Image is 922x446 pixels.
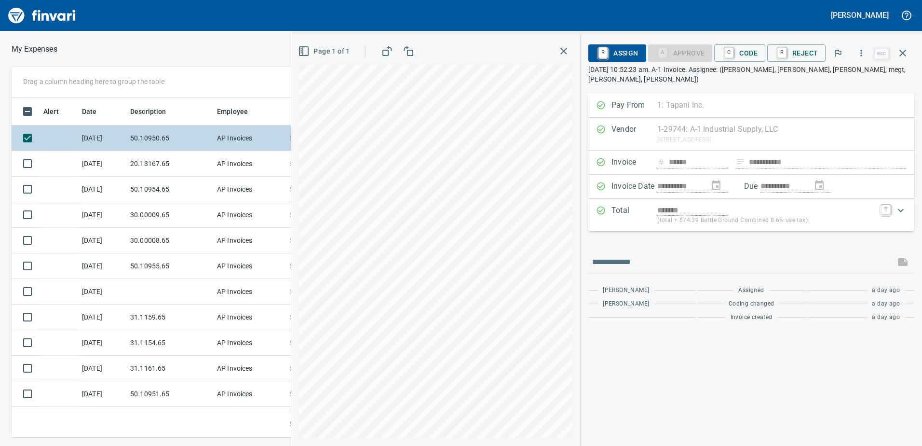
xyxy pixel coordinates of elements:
span: a day ago [872,313,900,322]
td: AP Invoices [213,330,285,356]
span: $ [289,287,293,296]
button: [PERSON_NAME] [828,8,891,23]
div: Expand [588,199,914,231]
a: R [777,47,786,58]
h5: [PERSON_NAME] [831,10,889,20]
span: Coding changed [729,299,774,309]
td: 31.1154.65 [126,330,213,356]
span: Date [82,106,109,117]
td: [DATE] [78,305,126,330]
span: Alert [43,106,71,117]
span: Date [82,106,97,117]
span: $ [289,363,293,373]
td: AP Invoices [213,305,285,330]
span: Assigned [738,286,764,295]
span: Page 1 of 1 [300,45,350,57]
span: [PERSON_NAME] [603,299,649,309]
td: [DATE] [78,228,126,253]
img: Finvari [6,4,78,27]
span: $ [289,210,293,220]
td: AP Invoices [213,381,285,407]
td: [DATE] [78,253,126,279]
span: Code [722,45,758,61]
td: 31.1159.65 [126,305,213,330]
span: Description [130,106,166,117]
td: AP Invoices [213,407,285,432]
p: [DATE] 10:52:23 am. A-1 Invoice. Assignee: ([PERSON_NAME], [PERSON_NAME], [PERSON_NAME], megt, [P... [588,65,914,84]
span: This records your message into the invoice and notifies anyone mentioned [891,251,914,274]
span: a day ago [872,299,900,309]
button: RReject [767,44,826,62]
a: R [598,47,608,58]
td: [DATE] [78,125,126,151]
td: [DATE] [78,202,126,228]
span: Description [130,106,179,117]
button: CCode [714,44,765,62]
p: (total + $74.39 Battle Ground Combined 8.6% use tax) [657,216,875,225]
button: More [851,42,872,64]
button: Page 1 of 1 [296,42,353,60]
td: AP Invoices [213,228,285,253]
td: 50.10951.65 [126,381,213,407]
a: esc [874,48,889,59]
span: $ [289,159,293,168]
p: My Expenses [12,43,57,55]
span: Reject [775,45,818,61]
td: 20.13167.65 [126,151,213,177]
span: Employee [217,106,248,117]
a: T [881,205,891,214]
td: [DATE] [78,330,126,356]
span: $ [289,236,293,245]
span: Employee [217,106,260,117]
span: a day ago [872,286,900,295]
span: Invoice created [731,313,773,322]
span: Assign [596,45,638,61]
td: [DATE] [78,381,126,407]
span: $ [289,419,293,429]
td: [DATE] [78,177,126,202]
span: $ [289,261,293,271]
span: Close invoice [872,42,914,65]
span: $ [289,312,293,322]
td: [DATE] [78,279,126,305]
td: 31.1161.65 [126,356,213,381]
span: [PERSON_NAME] [603,286,649,295]
td: 20.10995.65 [126,407,213,432]
p: Drag a column heading here to group the table [23,77,164,86]
td: 50.10950.65 [126,125,213,151]
span: Alert [43,106,59,117]
span: $ [289,338,293,348]
td: AP Invoices [213,356,285,381]
td: 50.10955.65 [126,253,213,279]
td: AP Invoices [213,151,285,177]
td: [DATE] [78,356,126,381]
button: RAssign [588,44,646,62]
span: $ [289,389,293,399]
td: AP Invoices [213,279,285,305]
span: $ [289,133,293,143]
td: AP Invoices [213,125,285,151]
td: AP Invoices [213,202,285,228]
nav: breadcrumb [12,43,57,55]
td: 30.00009.65 [126,202,213,228]
button: Flag [827,42,849,64]
span: $ [289,184,293,194]
a: C [724,47,733,58]
div: Coding Required [648,48,713,56]
td: [DATE] [78,151,126,177]
p: Total [611,205,657,225]
td: [DATE] [78,407,126,432]
td: AP Invoices [213,177,285,202]
td: 50.10954.65 [126,177,213,202]
td: 30.00008.65 [126,228,213,253]
td: AP Invoices [213,253,285,279]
